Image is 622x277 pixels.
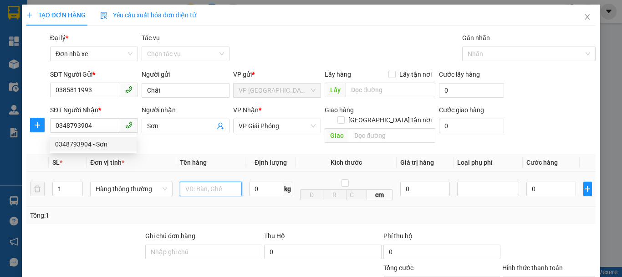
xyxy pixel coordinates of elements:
span: Đơn vị tính [90,159,124,166]
span: Lấy [325,83,346,97]
button: plus [30,118,45,132]
div: VP gửi [233,69,321,79]
input: Cước giao hàng [439,119,504,133]
input: Ghi chú đơn hàng [145,245,262,259]
span: phone [125,86,133,93]
span: Giá trị hàng [400,159,434,166]
strong: CÔNG TY TNHH VĨNH QUANG [20,7,70,37]
div: Người nhận [142,105,229,115]
strong: Hotline : 0889 23 23 23 [15,60,75,67]
span: plus [31,121,44,129]
span: TẠO ĐƠN HÀNG [26,11,86,19]
input: D [300,189,323,200]
span: Thu Hộ [264,232,285,240]
span: phone [125,121,133,129]
span: Đơn nhà xe [56,47,133,61]
label: Hình thức thanh toán [502,264,563,272]
span: Hàng thông thường [96,182,167,196]
span: kg [283,182,292,196]
span: SL [52,159,60,166]
input: Dọc đường [349,128,435,143]
input: Cước lấy hàng [439,83,504,98]
button: plus [583,182,592,196]
span: VP PHÚ SƠN [239,84,316,97]
span: VP Nhận [233,106,259,114]
label: Ghi chú đơn hàng [145,232,195,240]
div: Người gửi [142,69,229,79]
span: PS1208250303 [77,45,144,57]
input: R [323,189,346,200]
span: Lấy hàng [325,71,351,78]
span: Yêu cầu xuất hóa đơn điện tử [100,11,196,19]
span: Tổng cước [383,264,413,272]
span: close [584,13,591,21]
div: Tổng: 1 [30,210,241,220]
span: Đại lý [50,34,68,42]
label: Cước giao hàng [439,106,484,114]
div: SĐT Người Gửi [50,69,138,79]
span: Lấy tận nơi [396,69,435,79]
img: logo [5,24,13,62]
input: 0 [400,182,450,196]
button: delete [30,182,45,196]
div: 0348793904 - Sơn [50,137,137,152]
span: cm [367,189,393,200]
label: Tác vụ [142,34,160,42]
span: Giao hàng [325,106,354,114]
div: Phí thu hộ [383,231,500,245]
button: Close [575,5,600,30]
input: C [346,189,367,200]
label: Cước lấy hàng [439,71,480,78]
span: plus [26,12,33,18]
img: icon [100,12,107,19]
input: VD: Bàn, Ghế [180,182,242,196]
span: [GEOGRAPHIC_DATA] tận nơi [345,115,435,125]
span: VP Giải Phóng [239,119,316,133]
span: Giao [325,128,349,143]
span: Cước hàng [526,159,558,166]
input: Dọc đường [346,83,435,97]
span: user-add [217,122,224,130]
span: Định lượng [255,159,287,166]
div: 0348793904 - Sơn [55,139,131,149]
div: SĐT Người Nhận [50,105,138,115]
span: Kích thước [331,159,362,166]
strong: PHIẾU GỬI HÀNG [22,39,68,58]
th: Loại phụ phí [454,154,523,172]
span: plus [584,185,591,193]
label: Gán nhãn [462,34,490,42]
span: Tên hàng [180,159,207,166]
